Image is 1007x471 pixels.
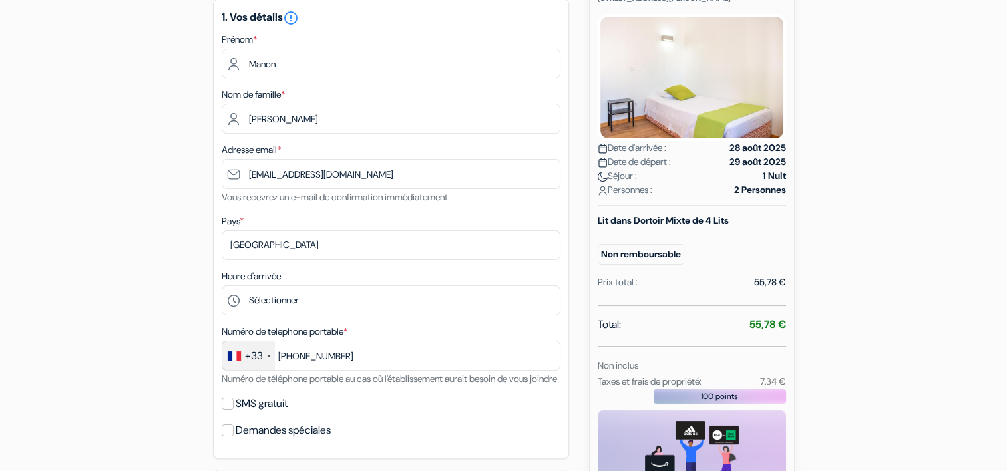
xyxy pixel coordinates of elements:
[598,275,638,289] div: Prix total :
[598,359,638,371] small: Non inclus
[222,49,560,78] input: Entrez votre prénom
[222,104,560,134] input: Entrer le nom de famille
[222,373,557,385] small: Numéro de téléphone portable au cas où l'établissement aurait besoin de vous joindre
[222,143,281,157] label: Adresse email
[729,155,786,169] strong: 29 août 2025
[598,155,671,169] span: Date de départ :
[222,159,560,189] input: Entrer adresse e-mail
[222,269,281,283] label: Heure d'arrivée
[754,275,786,289] div: 55,78 €
[598,141,666,155] span: Date d'arrivée :
[222,33,257,47] label: Prénom
[222,10,560,26] h5: 1. Vos détails
[598,144,608,154] img: calendar.svg
[236,421,331,440] label: Demandes spéciales
[283,10,299,26] i: error_outline
[701,391,738,402] span: 100 points
[222,191,448,203] small: Vous recevrez un e-mail de confirmation immédiatement
[222,88,285,102] label: Nom de famille
[759,375,785,387] small: 7,34 €
[222,325,347,339] label: Numéro de telephone portable
[598,214,729,226] b: Lit dans Dortoir Mixte de 4 Lits
[729,141,786,155] strong: 28 août 2025
[598,158,608,168] img: calendar.svg
[734,183,786,197] strong: 2 Personnes
[222,214,244,228] label: Pays
[598,169,637,183] span: Séjour :
[749,317,786,331] strong: 55,78 €
[236,394,288,413] label: SMS gratuit
[283,10,299,24] a: error_outline
[598,244,684,265] small: Non remboursable
[598,172,608,182] img: moon.svg
[598,183,652,197] span: Personnes :
[245,348,263,364] div: +33
[598,317,621,333] span: Total:
[598,186,608,196] img: user_icon.svg
[222,341,275,370] div: France: +33
[763,169,786,183] strong: 1 Nuit
[598,375,702,387] small: Taxes et frais de propriété:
